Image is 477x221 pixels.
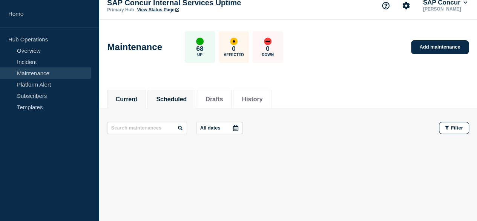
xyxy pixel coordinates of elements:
div: down [264,38,271,45]
p: 0 [266,45,269,53]
h1: Maintenance [107,42,162,52]
p: 68 [196,45,203,53]
button: Current [116,96,138,103]
a: Add maintenance [411,40,468,54]
p: Up [197,53,202,57]
p: Primary Hub [107,7,134,12]
input: Search maintenances [107,122,187,134]
button: History [242,96,262,103]
div: up [196,38,204,45]
button: Drafts [206,96,223,103]
button: Filter [439,122,469,134]
p: Down [262,53,274,57]
button: All dates [196,122,243,134]
div: affected [230,38,238,45]
p: Affected [224,53,244,57]
p: 0 [232,45,235,53]
span: Filter [451,125,463,131]
a: View Status Page [137,7,179,12]
p: All dates [200,125,221,131]
button: Scheduled [156,96,187,103]
p: [PERSON_NAME] [422,6,469,12]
